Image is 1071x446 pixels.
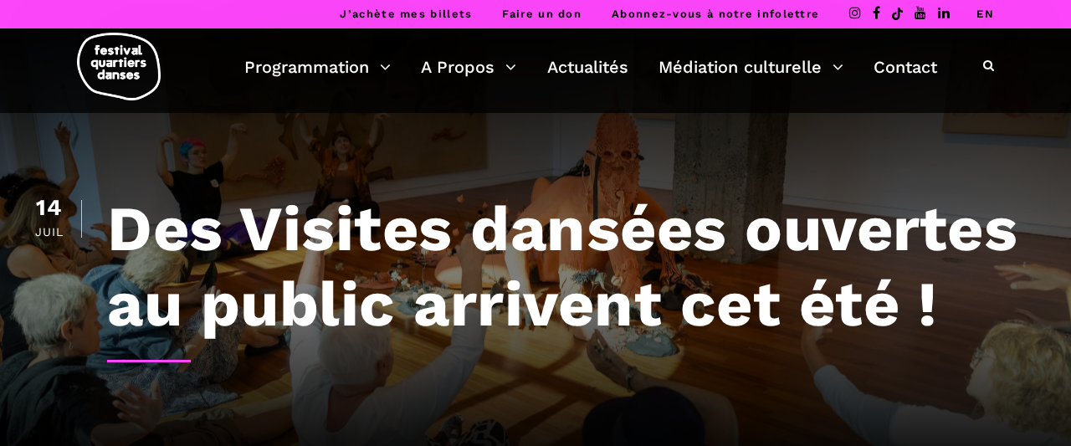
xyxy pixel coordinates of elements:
[874,53,937,81] a: Contact
[421,53,516,81] a: A Propos
[107,191,1038,341] h1: Des Visites dansées ouvertes au public arrivent cet été !
[244,53,391,81] a: Programmation
[77,33,161,100] img: logo-fqd-med
[33,226,64,238] div: Juil
[547,53,628,81] a: Actualités
[976,8,994,20] a: EN
[33,197,64,219] div: 14
[502,8,582,20] a: Faire un don
[612,8,819,20] a: Abonnez-vous à notre infolettre
[658,53,843,81] a: Médiation culturelle
[340,8,472,20] a: J’achète mes billets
